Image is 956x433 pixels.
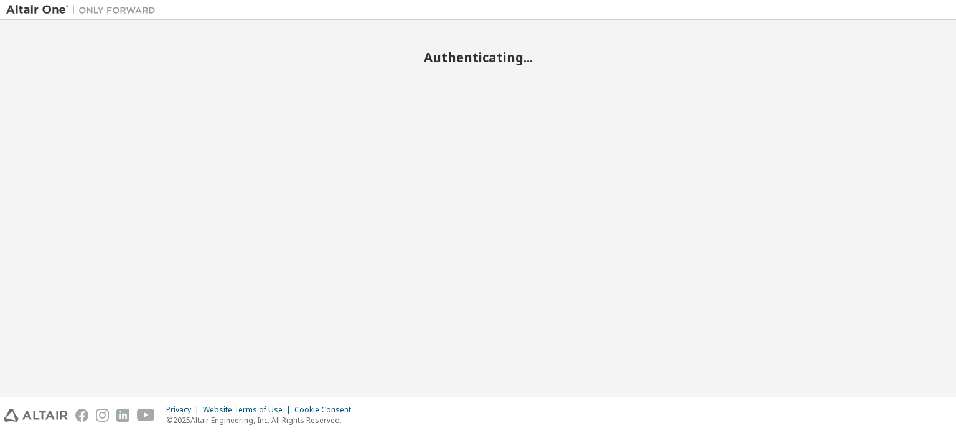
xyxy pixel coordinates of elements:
[75,409,88,422] img: facebook.svg
[137,409,155,422] img: youtube.svg
[4,409,68,422] img: altair_logo.svg
[166,415,358,426] p: © 2025 Altair Engineering, Inc. All Rights Reserved.
[6,4,162,16] img: Altair One
[166,405,203,415] div: Privacy
[294,405,358,415] div: Cookie Consent
[6,49,950,65] h2: Authenticating...
[203,405,294,415] div: Website Terms of Use
[96,409,109,422] img: instagram.svg
[116,409,129,422] img: linkedin.svg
